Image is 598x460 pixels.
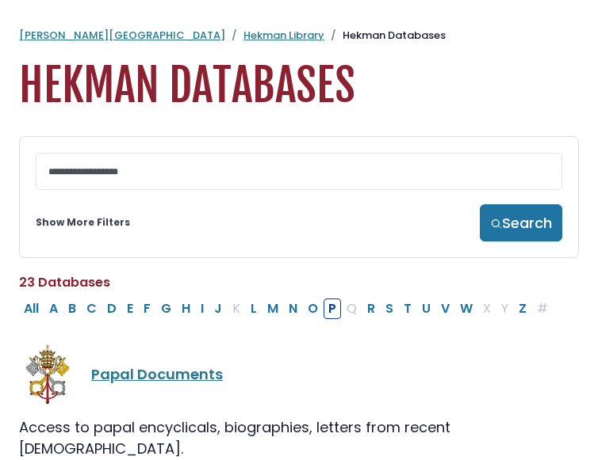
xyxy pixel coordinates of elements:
[381,298,398,319] button: Filter Results S
[246,298,262,319] button: Filter Results L
[19,28,579,44] nav: breadcrumb
[156,298,176,319] button: Filter Results G
[91,364,223,384] a: Papal Documents
[514,298,531,319] button: Filter Results Z
[243,28,324,43] a: Hekman Library
[480,204,562,241] button: Search
[19,59,579,112] h1: Hekman Databases
[19,298,44,319] button: All
[324,298,341,319] button: Filter Results P
[324,28,446,44] li: Hekman Databases
[19,416,579,459] div: Access to papal encyclicals, biographies, letters from recent [DEMOGRAPHIC_DATA].
[436,298,454,319] button: Filter Results V
[139,298,155,319] button: Filter Results F
[102,298,121,319] button: Filter Results D
[362,298,380,319] button: Filter Results R
[19,298,554,317] div: Alpha-list to filter by first letter of database name
[19,28,225,43] a: [PERSON_NAME][GEOGRAPHIC_DATA]
[82,298,102,319] button: Filter Results C
[177,298,195,319] button: Filter Results H
[263,298,283,319] button: Filter Results M
[399,298,416,319] button: Filter Results T
[455,298,477,319] button: Filter Results W
[36,215,130,230] a: Show More Filters
[122,298,138,319] button: Filter Results E
[209,298,227,319] button: Filter Results J
[417,298,435,319] button: Filter Results U
[284,298,302,319] button: Filter Results N
[63,298,81,319] button: Filter Results B
[36,153,562,190] input: Search database by title or keyword
[303,298,323,319] button: Filter Results O
[44,298,63,319] button: Filter Results A
[196,298,209,319] button: Filter Results I
[19,273,110,291] span: 23 Databases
